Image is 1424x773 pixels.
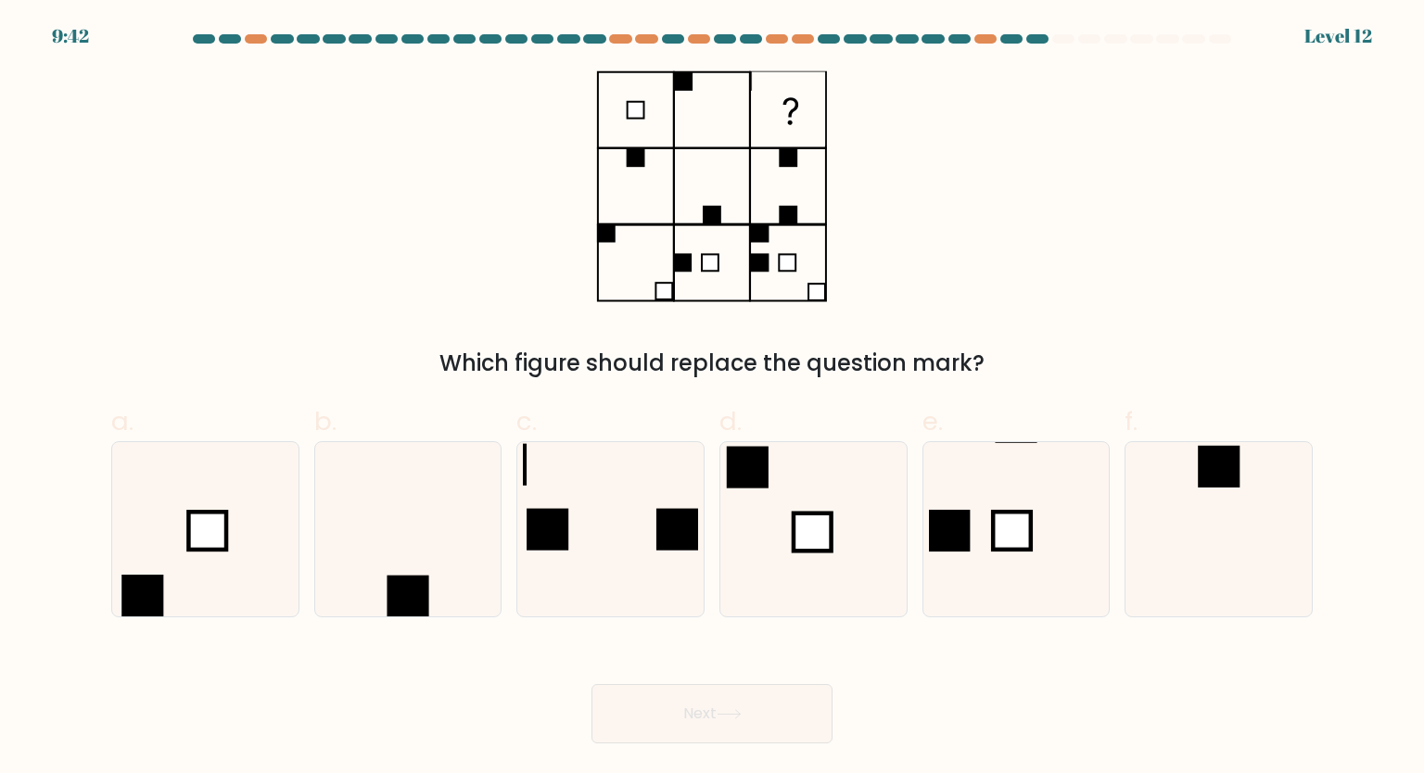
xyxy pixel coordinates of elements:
span: a. [111,403,133,439]
button: Next [591,684,833,743]
span: c. [516,403,537,439]
span: b. [314,403,337,439]
span: d. [719,403,742,439]
div: Which figure should replace the question mark? [122,347,1302,380]
div: 9:42 [52,22,89,50]
span: e. [922,403,943,439]
span: f. [1125,403,1138,439]
div: Level 12 [1304,22,1372,50]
